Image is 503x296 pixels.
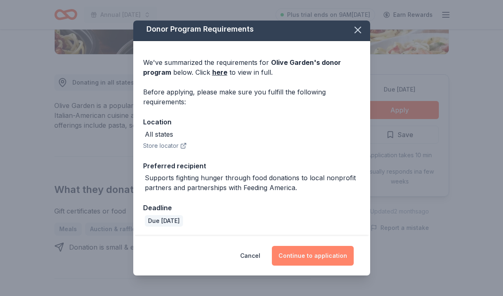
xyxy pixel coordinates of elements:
[143,141,187,151] button: Store locator
[143,87,360,107] div: Before applying, please make sure you fulfill the following requirements:
[212,67,227,77] a: here
[143,57,360,77] div: We've summarized the requirements for below. Click to view in full.
[133,18,370,41] div: Donor Program Requirements
[240,246,260,266] button: Cancel
[143,161,360,171] div: Preferred recipient
[143,117,360,127] div: Location
[272,246,354,266] button: Continue to application
[145,129,173,139] div: All states
[143,202,360,213] div: Deadline
[145,173,360,193] div: Supports fighting hunger through food donations to local nonprofit partners and partnerships with...
[145,215,183,227] div: Due [DATE]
